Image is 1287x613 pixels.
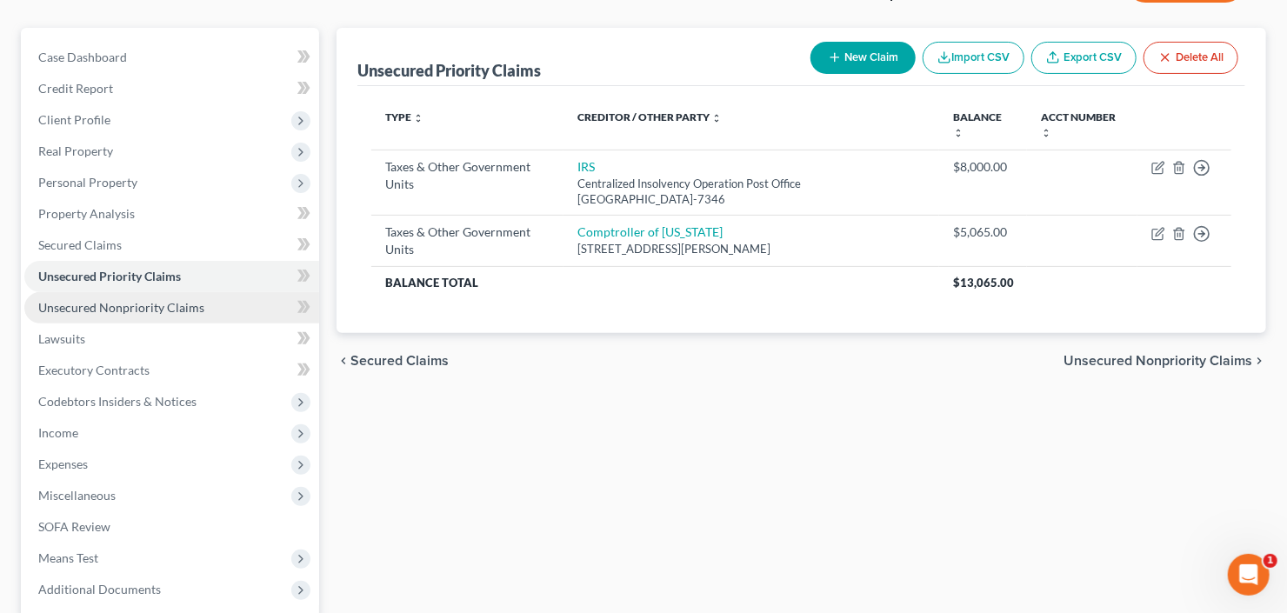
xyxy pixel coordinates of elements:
span: Lawsuits [38,331,85,346]
span: Unsecured Nonpriority Claims [38,300,204,315]
i: unfold_more [953,128,964,138]
a: Creditor / Other Party unfold_more [577,110,722,123]
span: Miscellaneous [38,488,116,503]
span: Credit Report [38,81,113,96]
span: Case Dashboard [38,50,127,64]
a: Type unfold_more [385,110,423,123]
a: Lawsuits [24,323,319,355]
a: Property Analysis [24,198,319,230]
a: Unsecured Nonpriority Claims [24,292,319,323]
span: SOFA Review [38,519,110,534]
span: Personal Property [38,175,137,190]
span: Codebtors Insiders & Notices [38,394,197,409]
div: Centralized Insolvency Operation Post Office [GEOGRAPHIC_DATA]-7346 [577,176,926,208]
div: $5,065.00 [953,223,1013,241]
i: unfold_more [711,113,722,123]
button: chevron_left Secured Claims [337,354,449,368]
a: Balance unfold_more [953,110,1002,138]
span: Property Analysis [38,206,135,221]
a: Credit Report [24,73,319,104]
i: chevron_left [337,354,350,368]
div: Taxes & Other Government Units [385,158,550,193]
a: Comptroller of [US_STATE] [577,224,723,239]
button: Unsecured Nonpriority Claims chevron_right [1064,354,1266,368]
span: Secured Claims [38,237,122,252]
span: Unsecured Priority Claims [38,269,181,283]
div: Taxes & Other Government Units [385,223,550,258]
div: Unsecured Priority Claims [357,60,541,81]
a: Unsecured Priority Claims [24,261,319,292]
th: Balance Total [371,266,939,297]
div: [STREET_ADDRESS][PERSON_NAME] [577,241,926,257]
span: Real Property [38,143,113,158]
span: Client Profile [38,112,110,127]
span: 1 [1264,554,1277,568]
a: Executory Contracts [24,355,319,386]
span: Expenses [38,456,88,471]
span: Additional Documents [38,582,161,596]
div: $8,000.00 [953,158,1013,176]
button: Delete All [1144,42,1238,74]
a: IRS [577,159,595,174]
span: Executory Contracts [38,363,150,377]
span: Unsecured Nonpriority Claims [1064,354,1252,368]
i: unfold_more [1041,128,1051,138]
a: Secured Claims [24,230,319,261]
button: Import CSV [923,42,1024,74]
span: $13,065.00 [953,276,1014,290]
a: Export CSV [1031,42,1137,74]
iframe: Intercom live chat [1228,554,1270,596]
span: Secured Claims [350,354,449,368]
a: SOFA Review [24,511,319,543]
i: chevron_right [1252,354,1266,368]
span: Income [38,425,78,440]
a: Case Dashboard [24,42,319,73]
span: Means Test [38,550,98,565]
i: unfold_more [413,113,423,123]
a: Acct Number unfold_more [1041,110,1116,138]
button: New Claim [810,42,916,74]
